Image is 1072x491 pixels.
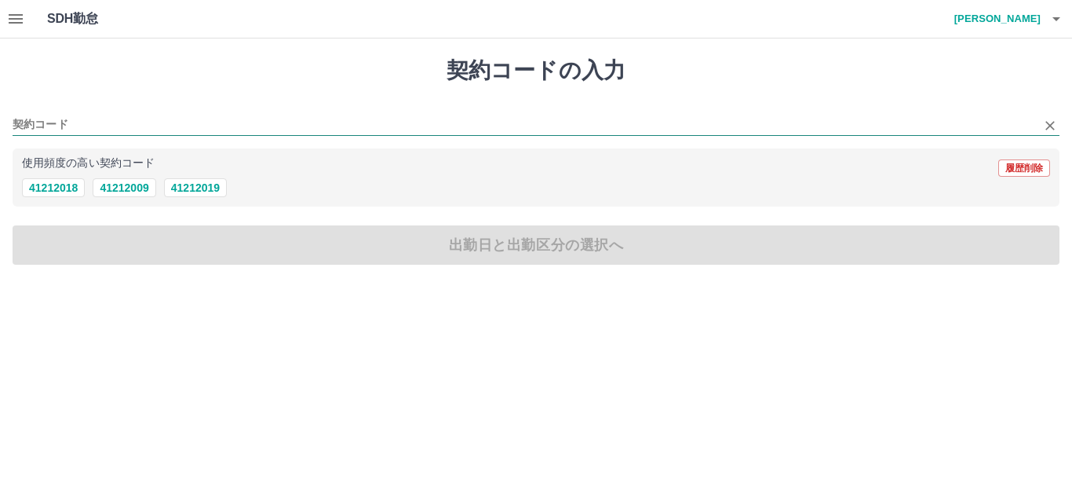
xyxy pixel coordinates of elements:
[13,57,1059,84] h1: 契約コードの入力
[22,158,155,169] p: 使用頻度の高い契約コード
[93,178,155,197] button: 41212009
[998,159,1050,177] button: 履歴削除
[164,178,227,197] button: 41212019
[1039,115,1061,137] button: Clear
[22,178,85,197] button: 41212018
